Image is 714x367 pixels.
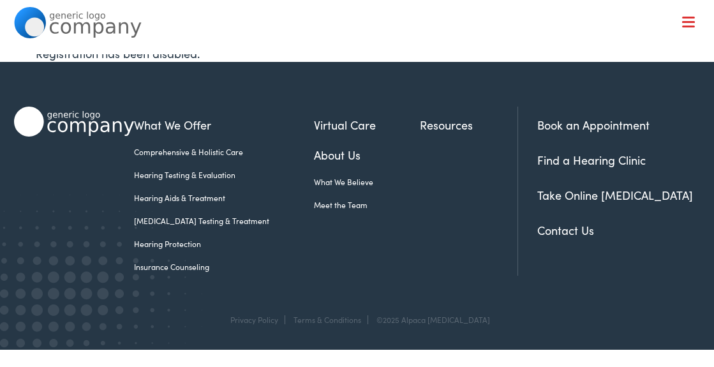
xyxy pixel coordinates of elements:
a: Hearing Testing & Evaluation [134,169,314,181]
a: Hearing Aids & Treatment [134,192,314,204]
a: Virtual Care [314,116,420,133]
a: What We Offer [24,51,699,91]
a: Resources [420,116,517,133]
img: Alpaca Audiology [14,107,134,137]
a: Hearing Protection [134,238,314,250]
a: Meet the Team [314,199,420,211]
a: About Us [314,146,420,163]
a: Contact Us [537,222,594,238]
a: What We Believe [314,176,420,188]
a: Terms & Conditions [294,314,361,325]
div: ©2025 Alpaca [MEDICAL_DATA] [370,315,490,324]
a: Find a Hearing Clinic [537,152,646,168]
a: Privacy Policy [230,314,278,325]
a: [MEDICAL_DATA] Testing & Treatment [134,215,314,227]
a: Comprehensive & Holistic Care [134,146,314,158]
a: Take Online [MEDICAL_DATA] [537,187,693,203]
a: Book an Appointment [537,117,650,133]
a: What We Offer [134,116,314,133]
a: Insurance Counseling [134,261,314,273]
